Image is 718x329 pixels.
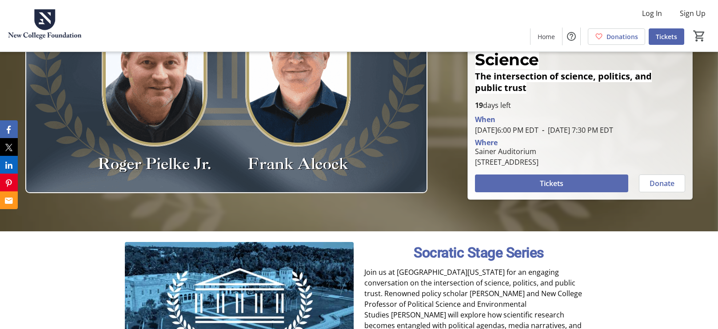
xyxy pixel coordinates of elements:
div: When [475,114,495,125]
span: Home [538,32,555,41]
img: New College Foundation's Logo [5,4,84,48]
button: Cart [691,28,707,44]
button: Sign Up [673,6,713,20]
span: - [538,125,548,135]
div: Where [475,139,498,146]
span: The intersection of science, politics, and [475,70,652,82]
span: Tickets [656,32,677,41]
button: Help [562,28,580,45]
span: Tickets [540,178,563,189]
a: Tickets [649,28,684,45]
button: Tickets [475,174,628,192]
span: Socratic Stage Series [414,244,544,261]
div: [STREET_ADDRESS] [475,157,538,167]
span: Log In [642,8,662,19]
span: public trust [475,82,527,94]
span: [DATE] 7:30 PM EDT [538,125,613,135]
span: Donate [650,178,674,189]
span: 19 [475,100,483,110]
a: Home [531,28,562,45]
a: Donations [588,28,645,45]
button: Donate [639,174,685,192]
div: Sainer Auditorium [475,146,538,157]
p: days left [475,100,685,111]
span: [DATE] 6:00 PM EDT [475,125,538,135]
button: Log In [635,6,669,20]
span: Sign Up [680,8,706,19]
span: Donations [606,32,638,41]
